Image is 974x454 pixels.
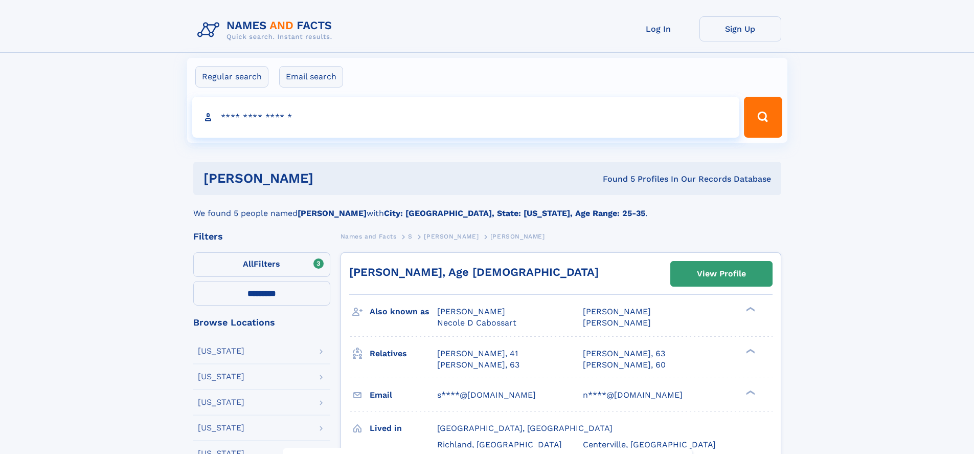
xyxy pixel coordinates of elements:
[743,348,756,354] div: ❯
[370,345,437,362] h3: Relatives
[437,359,519,371] a: [PERSON_NAME], 63
[298,208,367,218] b: [PERSON_NAME]
[370,303,437,320] h3: Also known as
[193,16,341,44] img: Logo Names and Facts
[583,359,666,371] a: [PERSON_NAME], 60
[743,389,756,396] div: ❯
[408,230,413,243] a: S
[490,233,545,240] span: [PERSON_NAME]
[193,252,330,277] label: Filters
[193,232,330,241] div: Filters
[458,174,771,185] div: Found 5 Profiles In Our Records Database
[583,307,651,316] span: [PERSON_NAME]
[341,230,397,243] a: Names and Facts
[583,348,665,359] a: [PERSON_NAME], 63
[583,318,651,328] span: [PERSON_NAME]
[370,386,437,404] h3: Email
[437,423,613,433] span: [GEOGRAPHIC_DATA], [GEOGRAPHIC_DATA]
[424,233,479,240] span: [PERSON_NAME]
[198,347,244,355] div: [US_STATE]
[618,16,699,41] a: Log In
[193,318,330,327] div: Browse Locations
[437,307,505,316] span: [PERSON_NAME]
[583,440,716,449] span: Centerville, [GEOGRAPHIC_DATA]
[437,440,562,449] span: Richland, [GEOGRAPHIC_DATA]
[198,424,244,432] div: [US_STATE]
[279,66,343,88] label: Email search
[408,233,413,240] span: S
[243,259,254,269] span: All
[743,306,756,313] div: ❯
[370,420,437,437] h3: Lived in
[349,266,599,278] a: [PERSON_NAME], Age [DEMOGRAPHIC_DATA]
[195,66,268,88] label: Regular search
[203,172,458,185] h1: [PERSON_NAME]
[671,262,772,286] a: View Profile
[697,262,746,286] div: View Profile
[192,97,740,138] input: search input
[193,195,781,220] div: We found 5 people named with .
[437,348,518,359] a: [PERSON_NAME], 41
[744,97,782,138] button: Search Button
[198,398,244,406] div: [US_STATE]
[424,230,479,243] a: [PERSON_NAME]
[699,16,781,41] a: Sign Up
[198,373,244,381] div: [US_STATE]
[437,318,516,328] span: Necole D Cabossart
[384,208,645,218] b: City: [GEOGRAPHIC_DATA], State: [US_STATE], Age Range: 25-35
